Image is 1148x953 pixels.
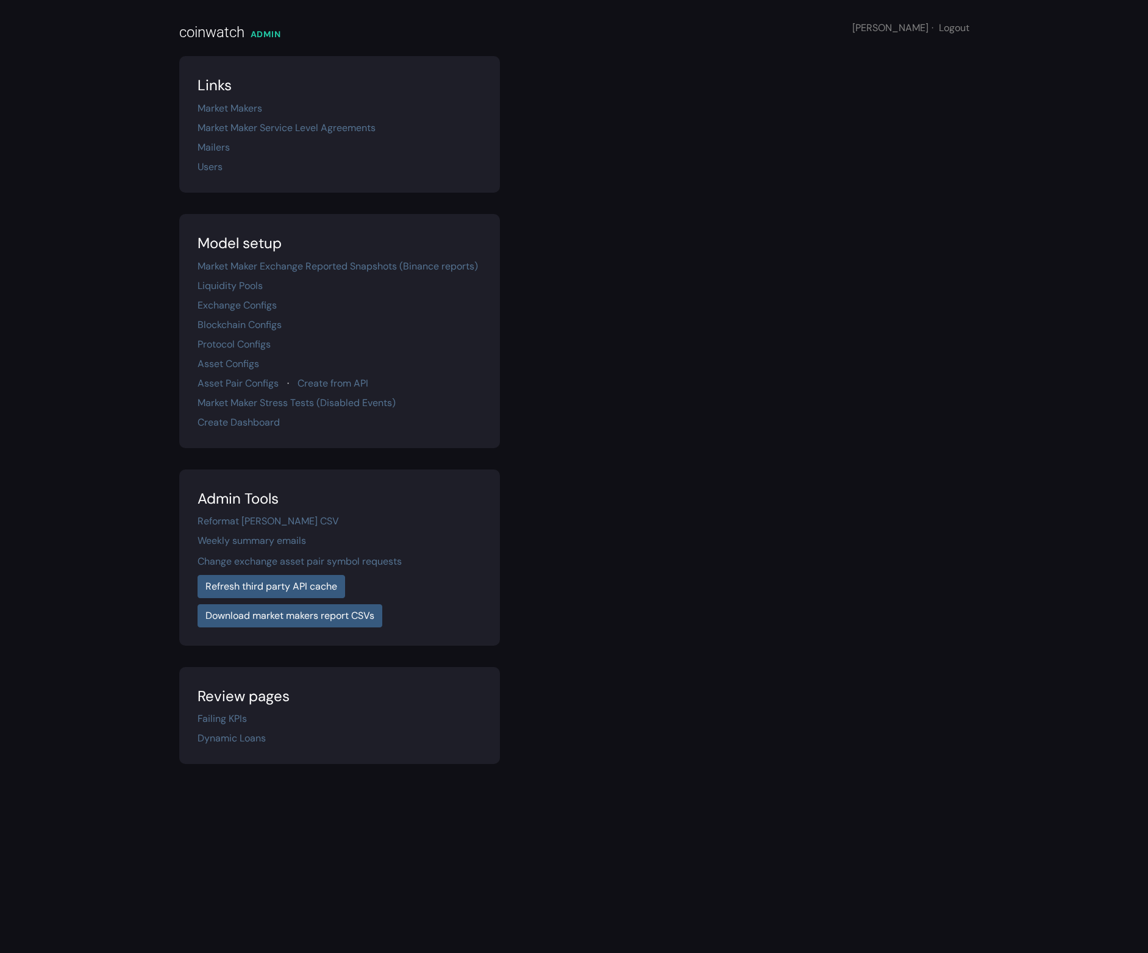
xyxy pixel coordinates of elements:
a: Create from API [298,377,368,390]
div: Model setup [198,232,482,254]
a: Mailers [198,141,230,154]
a: Exchange Configs [198,299,277,312]
a: Liquidity Pools [198,279,263,292]
div: [PERSON_NAME] [852,21,969,35]
a: Market Makers [198,102,262,115]
span: · [932,21,933,34]
a: Market Maker Exchange Reported Snapshots (Binance reports) [198,260,478,273]
div: Links [198,74,482,96]
a: Asset Configs [198,357,259,370]
a: Failing KPIs [198,712,247,725]
a: Blockchain Configs [198,318,282,331]
div: coinwatch [179,21,244,43]
a: Weekly summary emails [198,534,306,547]
a: Market Maker Service Level Agreements [198,121,376,134]
a: Protocol Configs [198,338,271,351]
div: ADMIN [251,28,281,41]
a: Create Dashboard [198,416,280,429]
a: Dynamic Loans [198,732,266,744]
a: Market Maker Stress Tests (Disabled Events) [198,396,396,409]
div: Review pages [198,685,482,707]
a: Reformat [PERSON_NAME] CSV [198,515,339,527]
a: Refresh third party API cache [198,575,345,598]
a: Change exchange asset pair symbol requests [198,555,402,568]
span: · [287,377,289,390]
a: Download market makers report CSVs [198,604,382,627]
a: Logout [939,21,969,34]
div: Admin Tools [198,488,482,510]
a: Asset Pair Configs [198,377,279,390]
a: Users [198,160,223,173]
